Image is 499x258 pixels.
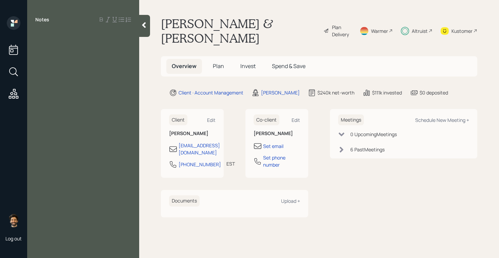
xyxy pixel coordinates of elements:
[169,114,187,126] h6: Client
[179,89,243,96] div: Client · Account Management
[254,131,300,136] h6: [PERSON_NAME]
[213,62,224,70] span: Plan
[5,235,22,242] div: Log out
[240,62,256,70] span: Invest
[35,16,49,23] label: Notes
[415,117,469,123] div: Schedule New Meeting +
[451,27,473,35] div: Kustomer
[226,160,235,167] div: EST
[292,117,300,123] div: Edit
[372,89,402,96] div: $111k invested
[207,117,216,123] div: Edit
[263,154,300,168] div: Set phone number
[281,198,300,204] div: Upload +
[350,131,397,138] div: 0 Upcoming Meeting s
[332,24,351,38] div: Plan Delivery
[254,114,279,126] h6: Co-client
[338,114,364,126] h6: Meetings
[350,146,385,153] div: 6 Past Meeting s
[317,89,354,96] div: $240k net-worth
[169,131,216,136] h6: [PERSON_NAME]
[172,62,197,70] span: Overview
[169,195,200,207] h6: Documents
[179,142,220,156] div: [EMAIL_ADDRESS][DOMAIN_NAME]
[261,89,300,96] div: [PERSON_NAME]
[7,214,20,227] img: eric-schwartz-headshot.png
[161,16,318,45] h1: [PERSON_NAME] & [PERSON_NAME]
[371,27,388,35] div: Warmer
[263,143,283,150] div: Set email
[420,89,448,96] div: $0 deposited
[412,27,428,35] div: Altruist
[272,62,306,70] span: Spend & Save
[179,161,221,168] div: [PHONE_NUMBER]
